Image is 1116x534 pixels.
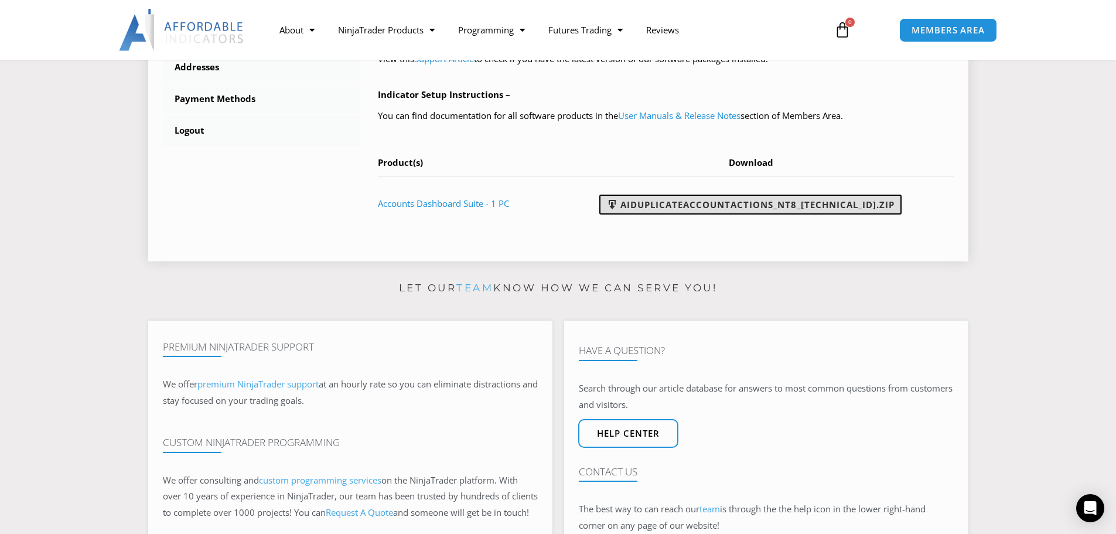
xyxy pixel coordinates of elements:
[899,18,997,42] a: MEMBERS AREA
[268,16,821,43] nav: Menu
[163,437,538,448] h4: Custom NinjaTrader Programming
[197,378,319,390] a: premium NinjaTrader support
[163,115,361,146] a: Logout
[446,16,537,43] a: Programming
[163,378,197,390] span: We offer
[163,378,538,406] span: at an hourly rate so you can eliminate distractions and stay focused on your trading goals.
[699,503,720,515] a: team
[729,157,773,168] span: Download
[634,16,691,43] a: Reviews
[163,474,538,519] span: on the NinjaTrader platform. With over 10 years of experience in NinjaTrader, our team has been t...
[579,345,954,356] h4: Have A Question?
[163,84,361,114] a: Payment Methods
[1076,494,1104,522] div: Open Intercom Messenger
[579,466,954,478] h4: Contact Us
[259,474,381,486] a: custom programming services
[599,195,902,215] a: AIDuplicateAccountActions_NT8_[TECHNICAL_ID].zip
[579,380,954,413] p: Search through our article database for answers to most common questions from customers and visit...
[326,16,446,43] a: NinjaTrader Products
[579,501,954,534] p: The best way to can reach our is through the the help icon in the lower right-hand corner on any ...
[378,89,510,100] b: Indicator Setup Instructions –
[618,110,740,121] a: User Manuals & Release Notes
[845,18,855,27] span: 0
[378,157,423,168] span: Product(s)
[537,16,634,43] a: Futures Trading
[268,16,326,43] a: About
[578,419,678,448] a: Help center
[163,52,361,83] a: Addresses
[163,474,381,486] span: We offer consulting and
[148,279,968,298] p: Let our know how we can serve you!
[119,9,245,51] img: LogoAI | Affordable Indicators – NinjaTrader
[817,13,868,47] a: 0
[456,282,493,294] a: team
[378,108,954,124] p: You can find documentation for all software products in the section of Members Area.
[163,341,538,353] h4: Premium NinjaTrader Support
[912,26,985,35] span: MEMBERS AREA
[597,429,660,438] span: Help center
[326,506,393,518] a: Request A Quote
[378,198,509,209] a: Accounts Dashboard Suite - 1 PC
